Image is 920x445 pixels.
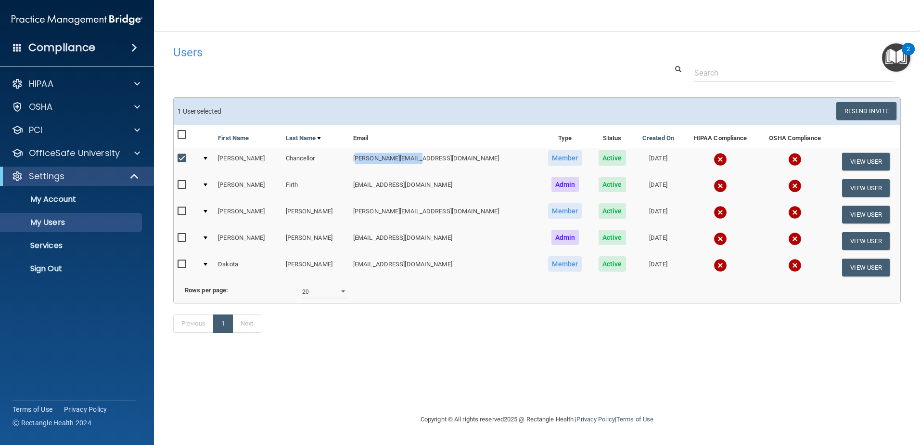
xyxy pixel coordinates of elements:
[13,405,52,414] a: Terms of Use
[213,314,233,333] a: 1
[173,314,214,333] a: Previous
[599,177,626,192] span: Active
[29,124,42,136] p: PCI
[349,148,539,175] td: [PERSON_NAME][EMAIL_ADDRESS][DOMAIN_NAME]
[12,147,140,159] a: OfficeSafe University
[842,206,890,223] button: View User
[29,147,120,159] p: OfficeSafe University
[842,232,890,250] button: View User
[6,195,138,204] p: My Account
[694,64,894,82] input: Search
[539,125,590,148] th: Type
[714,179,727,193] img: cross.ca9f0e7f.svg
[13,418,91,428] span: Ⓒ Rectangle Health 2024
[6,218,138,227] p: My Users
[214,148,281,175] td: [PERSON_NAME]
[714,153,727,166] img: cross.ca9f0e7f.svg
[788,259,802,272] img: cross.ca9f0e7f.svg
[282,148,349,175] td: Chancellor
[29,170,64,182] p: Settings
[173,46,592,59] h4: Users
[12,10,142,29] img: PMB logo
[590,125,634,148] th: Status
[12,170,140,182] a: Settings
[788,232,802,246] img: cross.ca9f0e7f.svg
[634,148,683,175] td: [DATE]
[218,132,249,144] a: First Name
[714,232,727,246] img: cross.ca9f0e7f.svg
[634,228,683,254] td: [DATE]
[548,150,582,166] span: Member
[548,203,582,219] span: Member
[616,416,653,423] a: Terms of Use
[214,175,281,201] td: [PERSON_NAME]
[788,153,802,166] img: cross.ca9f0e7f.svg
[349,228,539,254] td: [EMAIL_ADDRESS][DOMAIN_NAME]
[282,228,349,254] td: [PERSON_NAME]
[29,101,53,113] p: OSHA
[282,254,349,280] td: [PERSON_NAME]
[551,177,579,192] span: Admin
[758,125,832,148] th: OSHA Compliance
[349,254,539,280] td: [EMAIL_ADDRESS][DOMAIN_NAME]
[576,416,614,423] a: Privacy Policy
[29,78,53,90] p: HIPAA
[6,264,138,274] p: Sign Out
[12,78,140,90] a: HIPAA
[642,132,674,144] a: Created On
[599,256,626,272] span: Active
[185,287,228,294] b: Rows per page:
[714,206,727,219] img: cross.ca9f0e7f.svg
[6,241,138,250] p: Services
[599,230,626,245] span: Active
[882,43,910,72] button: Open Resource Center, 2 new notifications
[788,206,802,219] img: cross.ca9f0e7f.svg
[286,132,321,144] a: Last Name
[12,101,140,113] a: OSHA
[788,179,802,193] img: cross.ca9f0e7f.svg
[836,102,896,120] button: Resend Invite
[634,201,683,228] td: [DATE]
[349,175,539,201] td: [EMAIL_ADDRESS][DOMAIN_NAME]
[599,203,626,219] span: Active
[634,175,683,201] td: [DATE]
[842,179,890,197] button: View User
[232,314,261,333] a: Next
[842,153,890,170] button: View User
[282,201,349,228] td: [PERSON_NAME]
[282,175,349,201] td: Firth
[349,125,539,148] th: Email
[548,256,582,272] span: Member
[361,404,713,435] div: Copyright © All rights reserved 2025 @ Rectangle Health | |
[599,150,626,166] span: Active
[64,405,107,414] a: Privacy Policy
[842,259,890,276] button: View User
[683,125,758,148] th: HIPAA Compliance
[907,49,910,62] div: 2
[28,41,95,54] h4: Compliance
[214,254,281,280] td: Dakota
[12,124,140,136] a: PCI
[551,230,579,245] span: Admin
[214,201,281,228] td: [PERSON_NAME]
[214,228,281,254] td: [PERSON_NAME]
[714,259,727,272] img: cross.ca9f0e7f.svg
[349,201,539,228] td: [PERSON_NAME][EMAIL_ADDRESS][DOMAIN_NAME]
[754,377,908,415] iframe: Drift Widget Chat Controller
[178,108,530,115] h6: 1 User selected
[634,254,683,280] td: [DATE]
